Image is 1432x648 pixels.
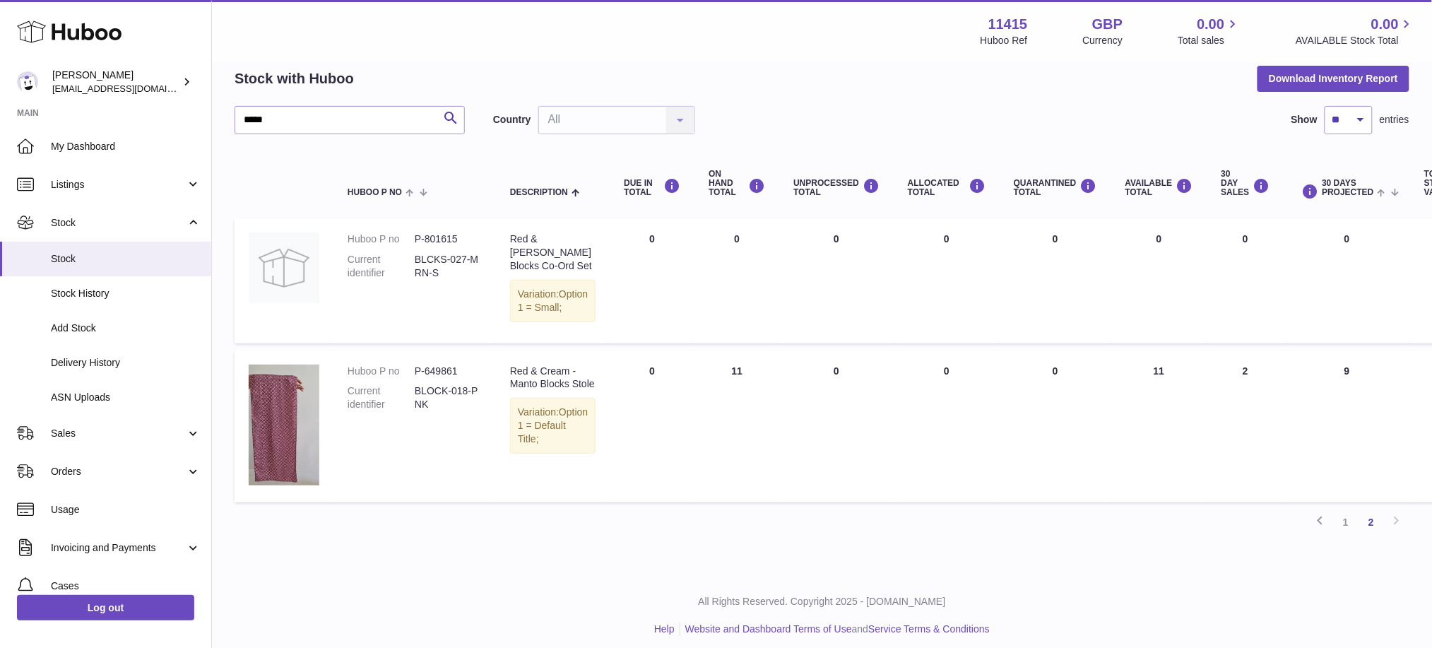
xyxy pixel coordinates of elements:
[493,113,531,126] label: Country
[1359,509,1384,535] a: 2
[610,350,694,503] td: 0
[52,69,179,95] div: [PERSON_NAME]
[249,365,319,485] img: product image
[348,365,415,378] dt: Huboo P no
[1083,34,1123,47] div: Currency
[1221,170,1270,198] div: 30 DAY SALES
[610,218,694,343] td: 0
[1111,350,1207,503] td: 11
[510,280,596,322] div: Variation:
[1284,218,1411,343] td: 0
[1322,179,1374,197] span: 30 DAYS PROJECTED
[249,232,319,303] img: product image
[510,365,596,391] div: Red & Cream - Manto Blocks Stole
[1178,15,1241,47] a: 0.00 Total sales
[415,253,482,280] dd: BLCKS-027-MRN-S
[348,253,415,280] dt: Current identifier
[51,252,201,266] span: Stock
[1291,113,1318,126] label: Show
[1284,350,1411,503] td: 9
[685,623,852,635] a: Website and Dashboard Terms of Use
[348,188,402,197] span: Huboo P no
[868,623,990,635] a: Service Terms & Conditions
[510,398,596,454] div: Variation:
[51,579,201,593] span: Cases
[1178,34,1241,47] span: Total sales
[694,350,779,503] td: 11
[51,356,201,370] span: Delivery History
[348,384,415,411] dt: Current identifier
[1053,233,1058,245] span: 0
[779,350,894,503] td: 0
[709,170,765,198] div: ON HAND Total
[17,595,194,620] a: Log out
[510,188,568,197] span: Description
[894,218,1000,343] td: 0
[235,69,354,88] h2: Stock with Huboo
[415,365,482,378] dd: P-649861
[415,232,482,246] dd: P-801615
[415,384,482,411] dd: BLOCK-018-PNK
[1197,15,1225,34] span: 0.00
[51,322,201,335] span: Add Stock
[51,287,201,300] span: Stock History
[51,503,201,517] span: Usage
[51,541,186,555] span: Invoicing and Payments
[624,178,680,197] div: DUE IN TOTAL
[793,178,880,197] div: UNPROCESSED Total
[1380,113,1409,126] span: entries
[223,595,1421,608] p: All Rights Reserved. Copyright 2025 - [DOMAIN_NAME]
[1207,350,1284,503] td: 2
[52,83,208,94] span: [EMAIL_ADDRESS][DOMAIN_NAME]
[51,427,186,440] span: Sales
[654,623,675,635] a: Help
[51,216,186,230] span: Stock
[1111,218,1207,343] td: 0
[981,34,1028,47] div: Huboo Ref
[1207,218,1284,343] td: 0
[1296,15,1415,47] a: 0.00 AVAILABLE Stock Total
[894,350,1000,503] td: 0
[518,288,588,313] span: Option 1 = Small;
[779,218,894,343] td: 0
[51,465,186,478] span: Orders
[1296,34,1415,47] span: AVAILABLE Stock Total
[1371,15,1399,34] span: 0.00
[988,15,1028,34] strong: 11415
[1053,365,1058,377] span: 0
[694,218,779,343] td: 0
[1014,178,1097,197] div: QUARANTINED Total
[510,232,596,273] div: Red & [PERSON_NAME] Blocks Co-Ord Set
[908,178,986,197] div: ALLOCATED Total
[1125,178,1193,197] div: AVAILABLE Total
[51,391,201,404] span: ASN Uploads
[17,71,38,93] img: care@shopmanto.uk
[1258,66,1409,91] button: Download Inventory Report
[680,623,990,636] li: and
[51,178,186,192] span: Listings
[348,232,415,246] dt: Huboo P no
[1092,15,1123,34] strong: GBP
[51,140,201,153] span: My Dashboard
[1333,509,1359,535] a: 1
[518,406,588,444] span: Option 1 = Default Title;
